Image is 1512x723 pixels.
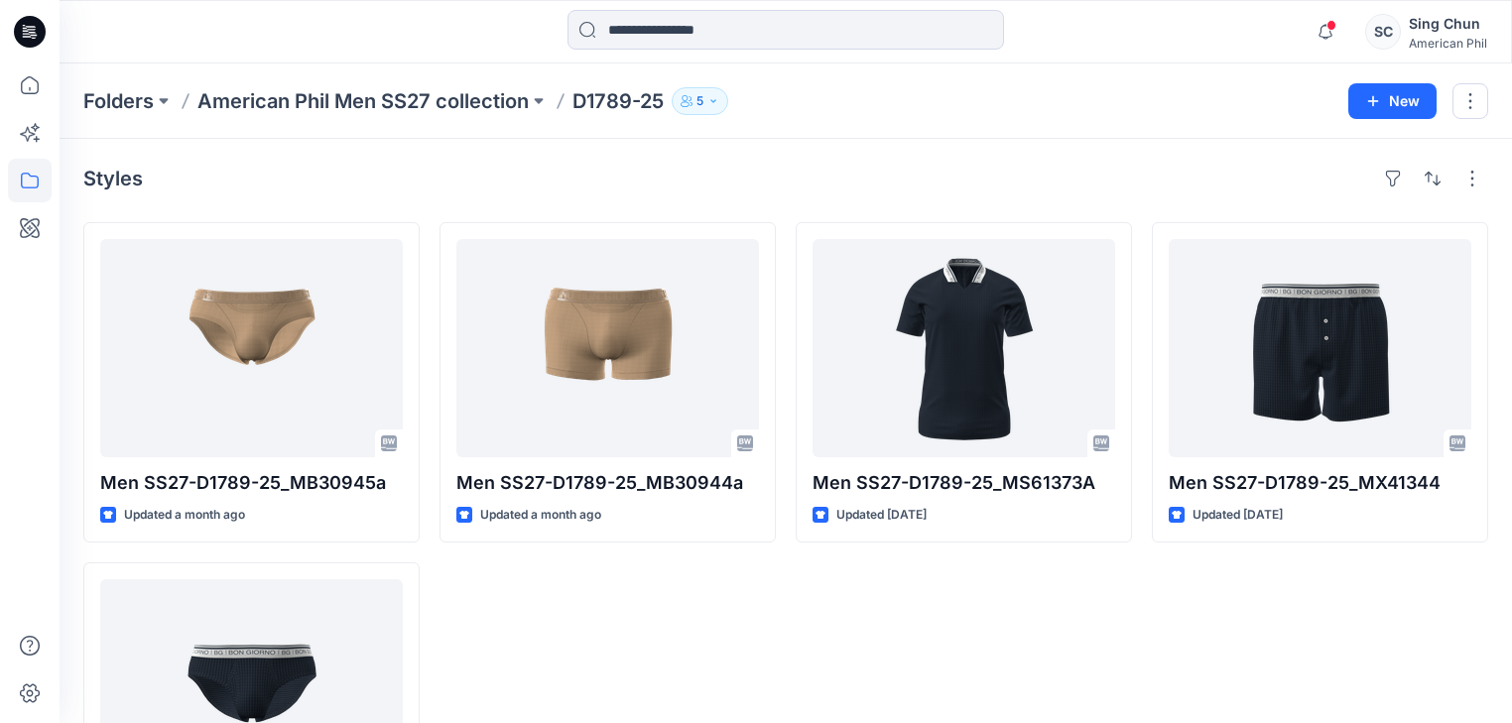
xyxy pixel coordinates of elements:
[480,505,601,526] p: Updated a month ago
[1169,239,1471,457] a: Men SS27-D1789-25_MX41344
[1409,12,1487,36] div: Sing Chun
[456,469,759,497] p: Men SS27-D1789-25_MB30944a
[1348,83,1437,119] button: New
[1409,36,1487,51] div: American Phil
[572,87,664,115] p: D1789-25
[83,167,143,190] h4: Styles
[813,239,1115,457] a: Men SS27-D1789-25_MS61373A
[124,505,245,526] p: Updated a month ago
[100,239,403,457] a: Men SS27-D1789-25_MB30945a
[83,87,154,115] a: Folders
[1365,14,1401,50] div: SC
[836,505,927,526] p: Updated [DATE]
[672,87,728,115] button: 5
[456,239,759,457] a: Men SS27-D1789-25_MB30944a
[1193,505,1283,526] p: Updated [DATE]
[197,87,529,115] a: American Phil Men SS27 collection
[100,469,403,497] p: Men SS27-D1789-25_MB30945a
[813,469,1115,497] p: Men SS27-D1789-25_MS61373A
[696,90,703,112] p: 5
[1169,469,1471,497] p: Men SS27-D1789-25_MX41344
